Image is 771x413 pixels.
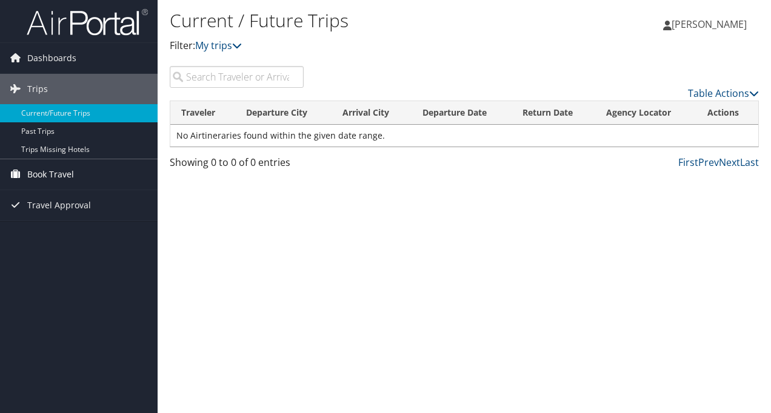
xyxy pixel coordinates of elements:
[595,101,696,125] th: Agency Locator: activate to sort column ascending
[512,101,595,125] th: Return Date: activate to sort column ascending
[740,156,759,169] a: Last
[332,101,411,125] th: Arrival City: activate to sort column ascending
[170,155,304,176] div: Showing 0 to 0 of 0 entries
[698,156,719,169] a: Prev
[170,66,304,88] input: Search Traveler or Arrival City
[27,43,76,73] span: Dashboards
[412,101,512,125] th: Departure Date: activate to sort column descending
[688,87,759,100] a: Table Actions
[27,190,91,220] span: Travel Approval
[663,6,759,42] a: [PERSON_NAME]
[170,38,562,54] p: Filter:
[696,101,758,125] th: Actions
[27,74,48,104] span: Trips
[719,156,740,169] a: Next
[678,156,698,169] a: First
[672,18,747,31] span: [PERSON_NAME]
[195,39,242,52] a: My trips
[170,125,758,147] td: No Airtineraries found within the given date range.
[170,8,562,33] h1: Current / Future Trips
[170,101,235,125] th: Traveler: activate to sort column ascending
[235,101,332,125] th: Departure City: activate to sort column ascending
[27,159,74,190] span: Book Travel
[27,8,148,36] img: airportal-logo.png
